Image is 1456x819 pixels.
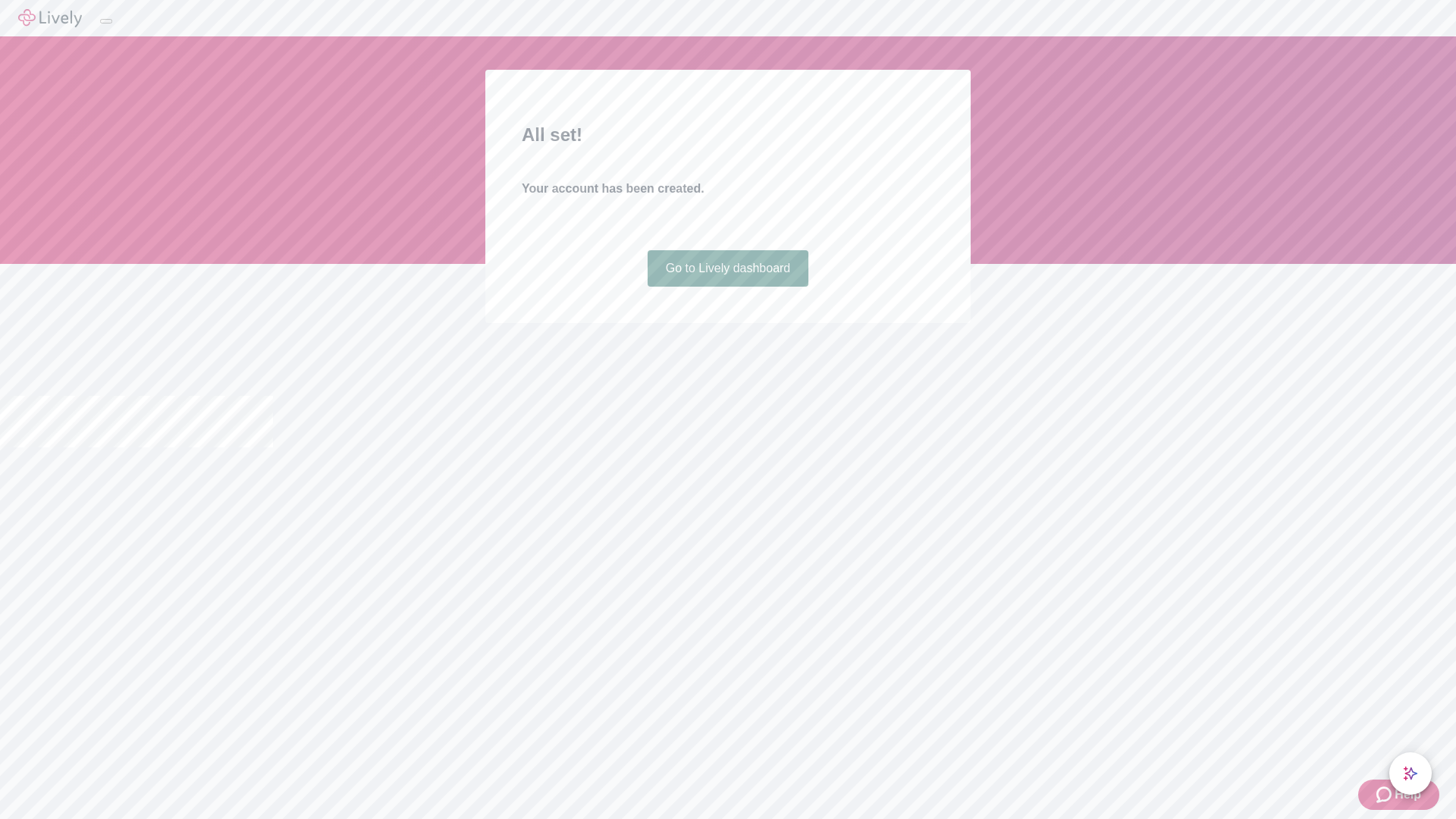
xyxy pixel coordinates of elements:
[1389,752,1432,795] button: chat
[648,250,809,287] a: Go to Lively dashboard
[522,121,934,149] h2: All set!
[1358,780,1439,810] button: Zendesk support iconHelp
[1376,786,1395,804] svg: Zendesk support icon
[100,19,112,24] button: Log out
[522,180,934,198] h4: Your account has been created.
[1395,786,1421,804] span: Help
[1403,766,1418,781] svg: Lively AI Assistant
[18,9,82,27] img: Lively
